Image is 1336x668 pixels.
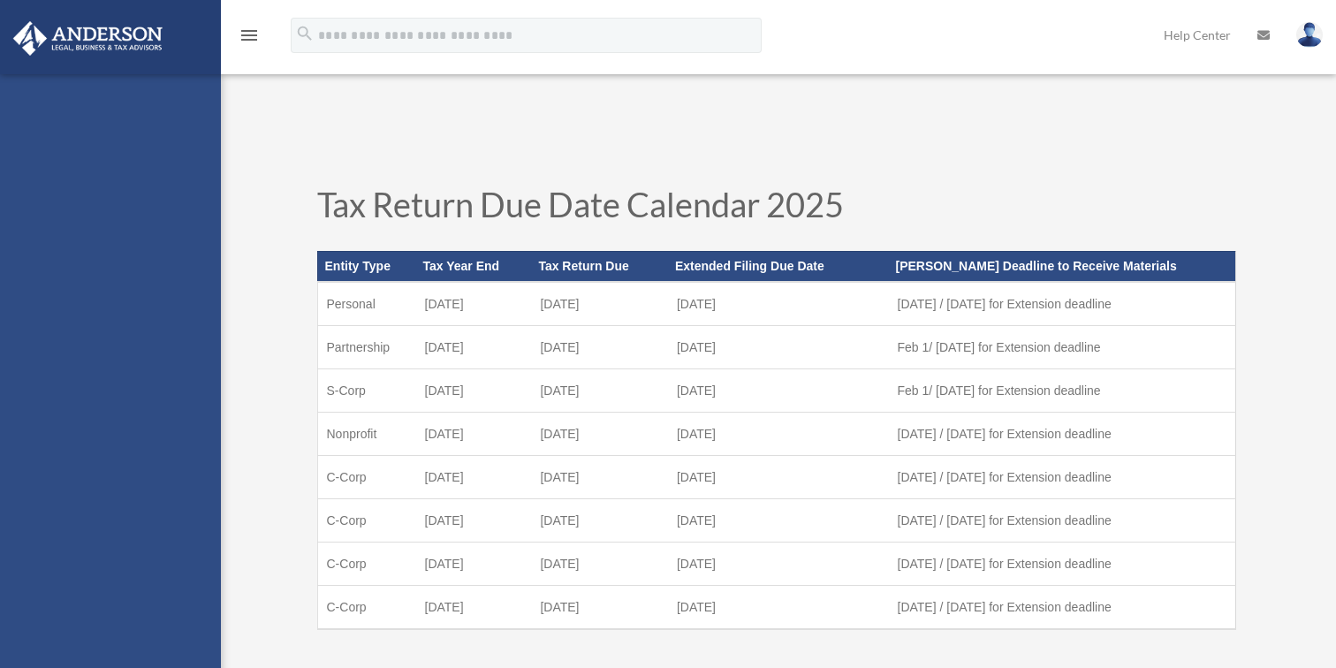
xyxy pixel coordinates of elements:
td: [DATE] [416,498,532,542]
td: [DATE] [416,455,532,498]
td: C-Corp [317,498,416,542]
td: Feb 1/ [DATE] for Extension deadline [889,368,1235,412]
td: Partnership [317,325,416,368]
td: [DATE] / [DATE] for Extension deadline [889,282,1235,326]
td: [DATE] [531,368,668,412]
td: [DATE] [531,325,668,368]
img: User Pic [1296,22,1323,48]
td: [DATE] [531,498,668,542]
td: [DATE] [668,585,889,629]
h1: Tax Return Due Date Calendar 2025 [317,187,1236,230]
td: [DATE] [531,542,668,585]
td: [DATE] [668,325,889,368]
td: Nonprofit [317,412,416,455]
td: [DATE] [668,498,889,542]
i: search [295,24,315,43]
td: [DATE] / [DATE] for Extension deadline [889,498,1235,542]
td: [DATE] / [DATE] for Extension deadline [889,412,1235,455]
td: S-Corp [317,368,416,412]
th: Tax Year End [416,251,532,281]
td: [DATE] / [DATE] for Extension deadline [889,585,1235,629]
td: [DATE] [668,368,889,412]
th: Extended Filing Due Date [668,251,889,281]
td: Personal [317,282,416,326]
td: [DATE] [668,412,889,455]
td: [DATE] / [DATE] for Extension deadline [889,455,1235,498]
td: [DATE] [416,325,532,368]
td: C-Corp [317,542,416,585]
i: menu [239,25,260,46]
th: Entity Type [317,251,416,281]
td: [DATE] [416,412,532,455]
td: [DATE] / [DATE] for Extension deadline [889,542,1235,585]
th: [PERSON_NAME] Deadline to Receive Materials [889,251,1235,281]
td: [DATE] [668,542,889,585]
img: Anderson Advisors Platinum Portal [8,21,168,56]
td: [DATE] [416,282,532,326]
td: C-Corp [317,585,416,629]
td: [DATE] [416,585,532,629]
td: [DATE] [416,368,532,412]
th: Tax Return Due [531,251,668,281]
td: [DATE] [668,455,889,498]
td: [DATE] [416,542,532,585]
td: [DATE] [531,282,668,326]
a: menu [239,31,260,46]
td: [DATE] [531,455,668,498]
td: C-Corp [317,455,416,498]
td: Feb 1/ [DATE] for Extension deadline [889,325,1235,368]
td: [DATE] [531,412,668,455]
td: [DATE] [668,282,889,326]
td: [DATE] [531,585,668,629]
